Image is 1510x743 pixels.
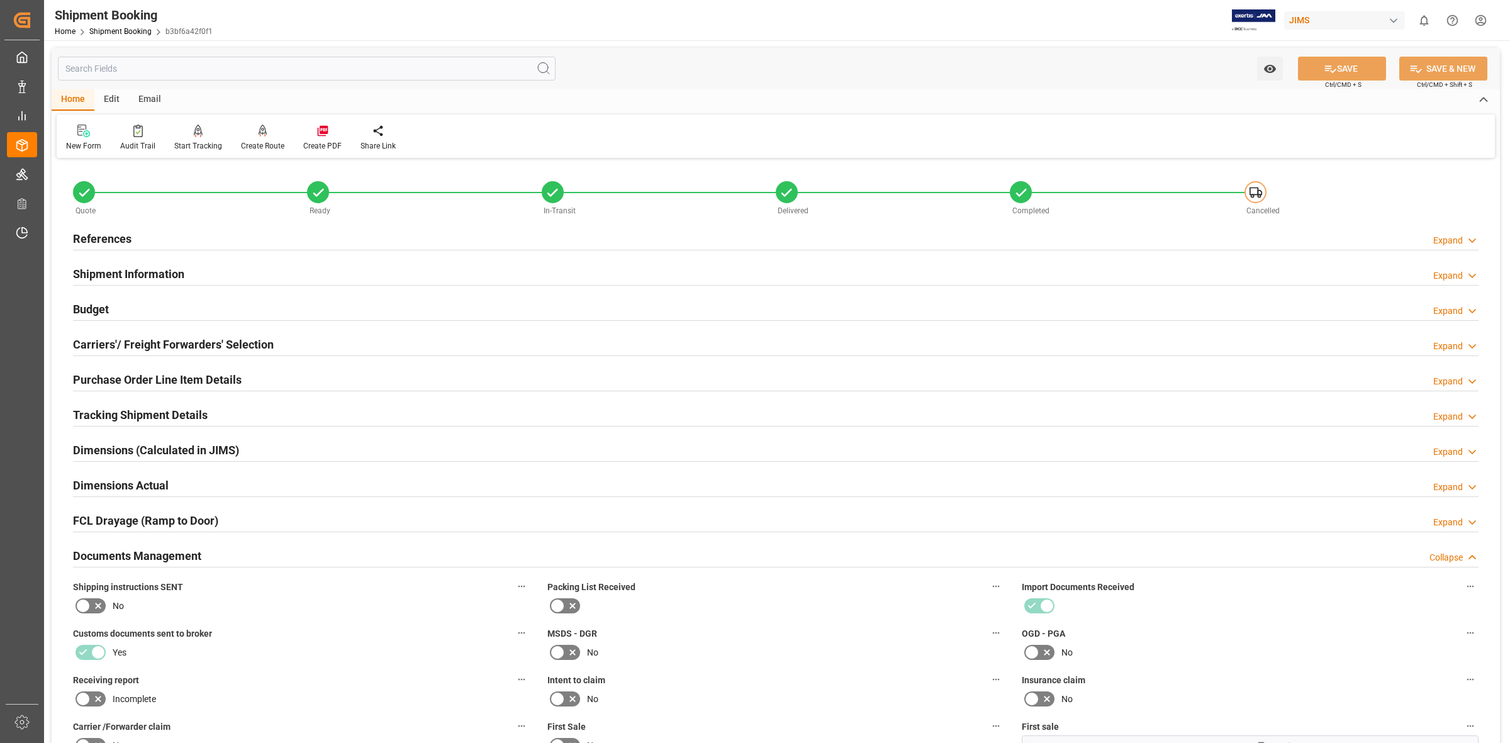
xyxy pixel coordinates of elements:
[73,442,239,459] h2: Dimensions (Calculated in JIMS)
[1433,269,1463,282] div: Expand
[241,140,284,152] div: Create Route
[547,581,635,594] span: Packing List Received
[513,671,530,688] button: Receiving report
[1022,674,1085,687] span: Insurance claim
[1433,410,1463,423] div: Expand
[1433,340,1463,353] div: Expand
[1417,80,1472,89] span: Ctrl/CMD + Shift + S
[89,27,152,36] a: Shipment Booking
[1433,234,1463,247] div: Expand
[94,89,129,111] div: Edit
[1325,80,1362,89] span: Ctrl/CMD + S
[778,206,808,215] span: Delivered
[73,371,242,388] h2: Purchase Order Line Item Details
[73,627,212,640] span: Customs documents sent to broker
[58,57,556,81] input: Search Fields
[73,336,274,353] h2: Carriers'/ Freight Forwarders' Selection
[1462,625,1479,641] button: OGD - PGA
[174,140,222,152] div: Start Tracking
[75,206,96,215] span: Quote
[988,718,1004,734] button: First Sale
[73,581,183,594] span: Shipping instructions SENT
[73,301,109,318] h2: Budget
[1462,578,1479,595] button: Import Documents Received
[1410,6,1438,35] button: show 0 new notifications
[547,627,597,640] span: MSDS - DGR
[73,265,184,282] h2: Shipment Information
[1433,445,1463,459] div: Expand
[1257,57,1283,81] button: open menu
[73,547,201,564] h2: Documents Management
[1433,304,1463,318] div: Expand
[1284,11,1405,30] div: JIMS
[55,27,75,36] a: Home
[1061,693,1073,706] span: No
[73,477,169,494] h2: Dimensions Actual
[1429,551,1463,564] div: Collapse
[73,230,131,247] h2: References
[988,625,1004,641] button: MSDS - DGR
[73,406,208,423] h2: Tracking Shipment Details
[52,89,94,111] div: Home
[310,206,330,215] span: Ready
[1438,6,1467,35] button: Help Center
[1232,9,1275,31] img: Exertis%20JAM%20-%20Email%20Logo.jpg_1722504956.jpg
[73,720,171,734] span: Carrier /Forwarder claim
[73,674,139,687] span: Receiving report
[1433,516,1463,529] div: Expand
[1462,718,1479,734] button: First sale
[113,693,156,706] span: Incomplete
[1022,720,1059,734] span: First sale
[513,718,530,734] button: Carrier /Forwarder claim
[547,720,586,734] span: First Sale
[120,140,155,152] div: Audit Trail
[1246,206,1280,215] span: Cancelled
[113,646,126,659] span: Yes
[1433,481,1463,494] div: Expand
[513,578,530,595] button: Shipping instructions SENT
[1022,581,1134,594] span: Import Documents Received
[113,600,124,613] span: No
[361,140,396,152] div: Share Link
[544,206,576,215] span: In-Transit
[66,140,101,152] div: New Form
[587,693,598,706] span: No
[1284,8,1410,32] button: JIMS
[1022,627,1065,640] span: OGD - PGA
[73,512,218,529] h2: FCL Drayage (Ramp to Door)
[1298,57,1386,81] button: SAVE
[1061,646,1073,659] span: No
[1433,375,1463,388] div: Expand
[988,578,1004,595] button: Packing List Received
[1462,671,1479,688] button: Insurance claim
[1012,206,1049,215] span: Completed
[55,6,213,25] div: Shipment Booking
[303,140,342,152] div: Create PDF
[547,674,605,687] span: Intent to claim
[129,89,171,111] div: Email
[988,671,1004,688] button: Intent to claim
[513,625,530,641] button: Customs documents sent to broker
[1399,57,1487,81] button: SAVE & NEW
[587,646,598,659] span: No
